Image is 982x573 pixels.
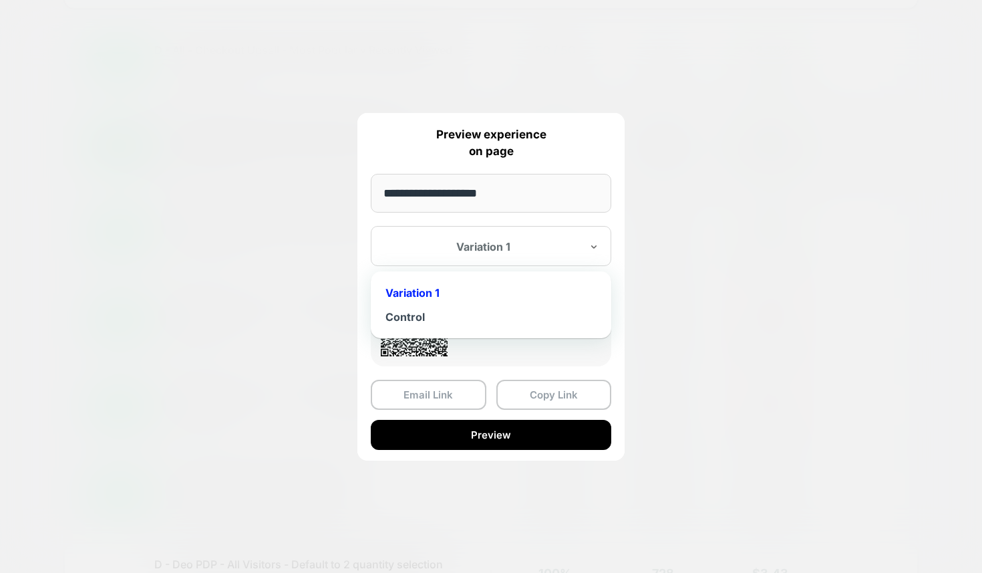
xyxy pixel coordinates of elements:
[496,380,612,410] button: Copy Link
[371,380,486,410] button: Email Link
[377,305,605,329] div: Control
[371,126,611,160] p: Preview experience on page
[377,281,605,305] div: Variation 1
[371,420,611,450] button: Preview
